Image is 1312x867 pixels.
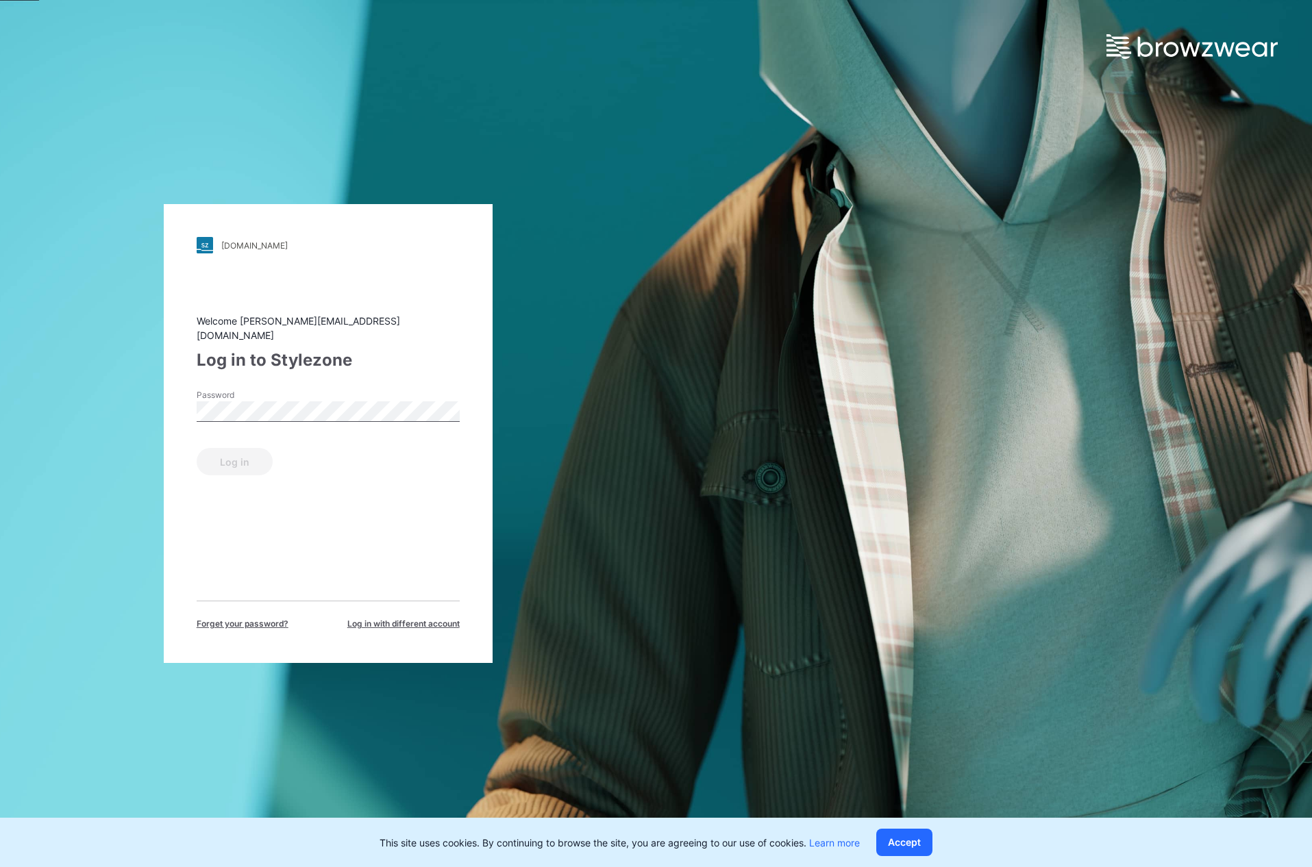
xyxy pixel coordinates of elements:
[221,240,288,251] div: [DOMAIN_NAME]
[876,829,932,856] button: Accept
[809,837,860,849] a: Learn more
[197,237,460,253] a: [DOMAIN_NAME]
[1106,34,1278,59] img: browzwear-logo.e42bd6dac1945053ebaf764b6aa21510.svg
[197,237,213,253] img: stylezone-logo.562084cfcfab977791bfbf7441f1a819.svg
[197,314,460,342] div: Welcome [PERSON_NAME][EMAIL_ADDRESS][DOMAIN_NAME]
[197,348,460,373] div: Log in to Stylezone
[380,835,860,850] p: This site uses cookies. By continuing to browse the site, you are agreeing to our use of cookies.
[197,389,293,401] label: Password
[347,618,460,630] span: Log in with different account
[197,618,288,630] span: Forget your password?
